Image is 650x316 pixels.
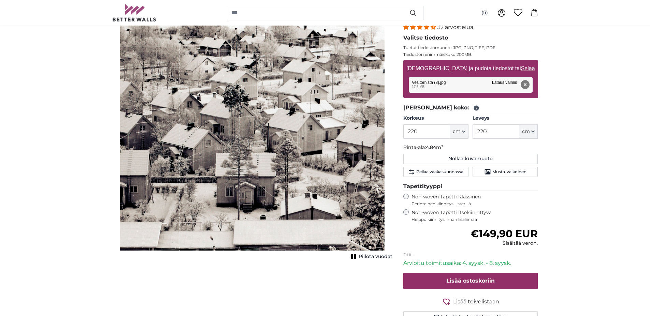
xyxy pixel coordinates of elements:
[404,62,537,75] label: [DEMOGRAPHIC_DATA] ja pudota tiedostot tai
[403,34,538,42] legend: Valitse tiedosto
[473,115,538,122] label: Leveys
[349,252,392,261] button: Piilota vuodat
[411,194,538,207] label: Non-woven Tapetti Klassinen
[112,4,157,21] img: Betterwalls
[473,167,538,177] button: Musta-valkoinen
[403,252,538,258] p: DHL
[403,45,538,50] p: Tuetut tiedostomuodot JPG, PNG, TIFF, PDF.
[426,144,443,150] span: 4.84m²
[359,253,392,260] span: Piilota vuodat
[437,24,473,30] span: 32 arvostelua
[403,154,538,164] button: Nollaa kuvamuoto
[446,277,495,284] span: Lisää ostoskoriin
[519,124,538,139] button: cm
[403,273,538,289] button: Lisää ostoskoriin
[403,259,538,267] p: Arvioitu toimitusaika: 4. syysk. - 8. syysk.
[411,217,538,222] span: Helppo kiinnitys ilman lisäliimaa
[471,227,538,240] span: €149,90 EUR
[476,7,493,19] button: (fi)
[403,52,538,57] p: Tiedoston enimmäiskoko 200MB.
[492,169,526,175] span: Musta-valkoinen
[411,201,538,207] span: Perinteinen kiinnitys liisterillä
[453,128,461,135] span: cm
[403,104,538,112] legend: [PERSON_NAME] koko:
[403,182,538,191] legend: Tapettityyppi
[521,65,535,71] u: Selaa
[471,240,538,247] div: Sisältää veron.
[416,169,463,175] span: Peilaa vaakasuunnassa
[522,128,530,135] span: cm
[403,297,538,306] button: Lisää toivelistaan
[403,167,468,177] button: Peilaa vaakasuunnassa
[453,298,499,306] span: Lisää toivelistaan
[403,144,538,151] p: Pinta-ala:
[450,124,468,139] button: cm
[403,115,468,122] label: Korkeus
[411,209,538,222] label: Non-woven Tapetti Itsekiinnittyvä
[403,24,437,30] span: 4.31 stars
